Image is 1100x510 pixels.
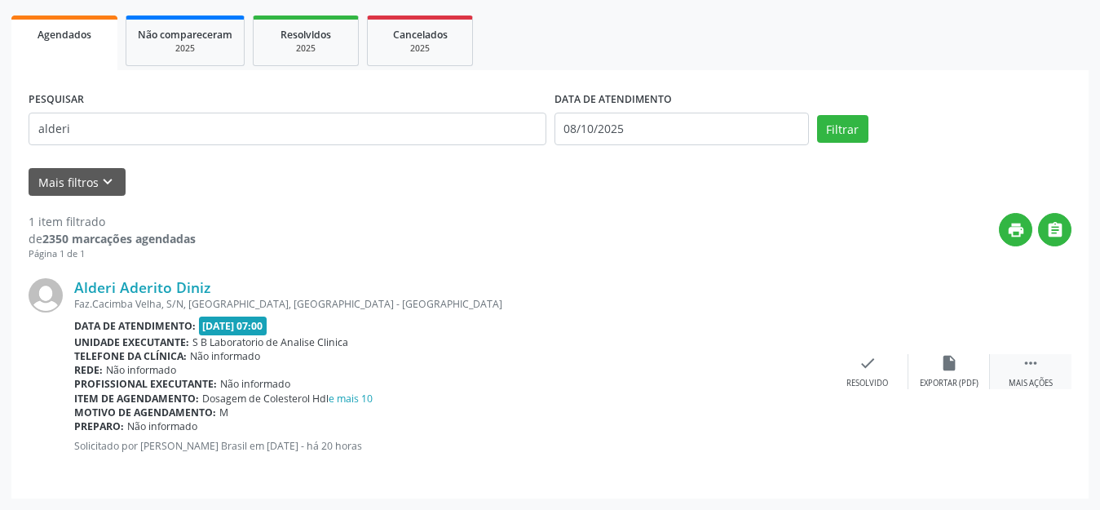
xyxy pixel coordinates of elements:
b: Motivo de agendamento: [74,406,216,419]
span: Agendados [38,28,91,42]
span: Cancelados [393,28,448,42]
span: S B Laboratorio de Analise Clinica [192,335,348,349]
span: Não informado [127,419,197,433]
button: Filtrar [817,115,868,143]
div: Mais ações [1009,378,1053,389]
button: Mais filtroskeyboard_arrow_down [29,168,126,197]
label: DATA DE ATENDIMENTO [554,87,672,113]
b: Unidade executante: [74,335,189,349]
button: print [999,213,1032,246]
i: keyboard_arrow_down [99,173,117,191]
p: Solicitado por [PERSON_NAME] Brasil em [DATE] - há 20 horas [74,439,827,453]
span: Dosagem de Colesterol Hdl [202,392,373,406]
input: Selecione um intervalo [554,113,809,145]
i: print [1007,221,1025,239]
b: Profissional executante: [74,377,217,391]
a: Alderi Aderito Diniz [74,278,210,296]
div: 2025 [138,42,232,55]
span: [DATE] 07:00 [199,317,267,335]
span: Resolvidos [281,28,331,42]
div: 2025 [379,42,461,55]
div: Página 1 de 1 [29,247,196,261]
span: Não informado [220,377,290,391]
i: check [859,354,877,372]
div: de [29,230,196,247]
i:  [1046,221,1064,239]
b: Item de agendamento: [74,392,199,406]
span: M [219,406,228,419]
div: 2025 [265,42,347,55]
a: e mais 10 [329,392,373,406]
b: Telefone da clínica: [74,349,187,363]
button:  [1038,213,1071,246]
img: img [29,278,63,313]
b: Preparo: [74,419,124,433]
i: insert_drive_file [940,354,958,372]
b: Rede: [74,363,103,377]
span: Não informado [106,363,176,377]
span: Não compareceram [138,28,232,42]
input: Nome, CNS [29,113,546,145]
label: PESQUISAR [29,87,84,113]
strong: 2350 marcações agendadas [42,231,196,246]
div: Resolvido [846,378,888,389]
b: Data de atendimento: [74,319,196,333]
span: Não informado [190,349,260,363]
div: Exportar (PDF) [920,378,979,389]
i:  [1022,354,1040,372]
div: Faz.Cacimba Velha, S/N, [GEOGRAPHIC_DATA], [GEOGRAPHIC_DATA] - [GEOGRAPHIC_DATA] [74,297,827,311]
div: 1 item filtrado [29,213,196,230]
